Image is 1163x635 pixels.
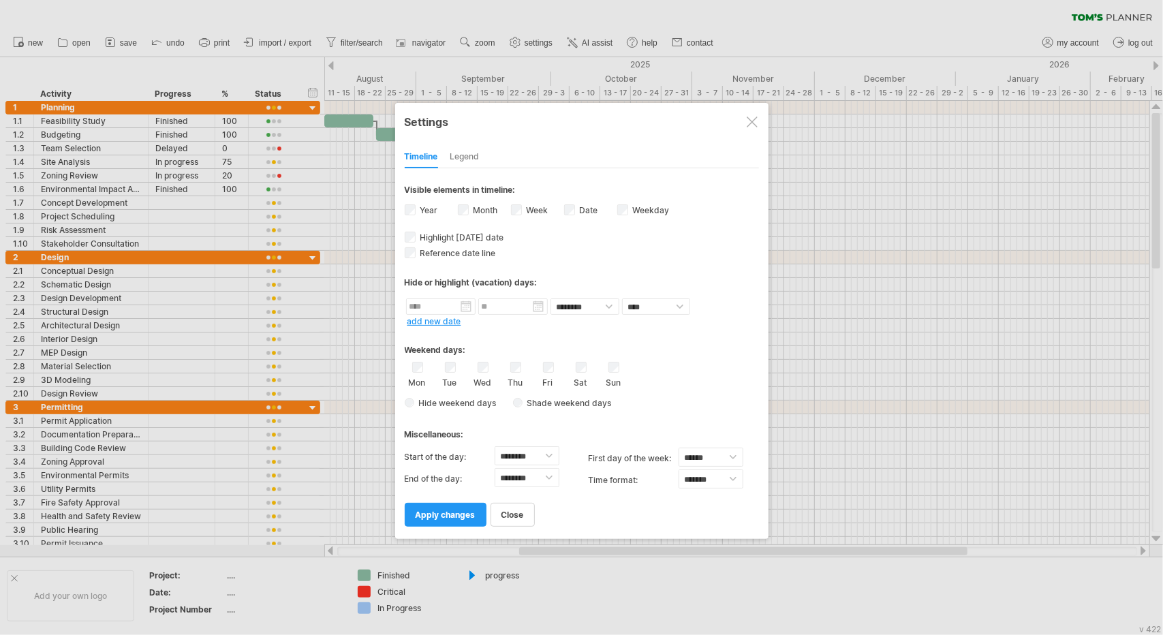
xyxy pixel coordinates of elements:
[441,375,459,388] label: Tue
[491,503,535,527] a: close
[405,416,759,443] div: Miscellaneous:
[405,109,759,134] div: Settings
[540,375,557,388] label: Fri
[407,316,461,326] a: add new date
[405,277,759,288] div: Hide or highlight (vacation) days:
[474,375,491,388] label: Wed
[523,398,612,408] span: Shade weekend days
[471,205,498,215] label: Month
[416,510,476,520] span: apply changes
[405,332,759,358] div: Weekend days:
[501,510,524,520] span: close
[405,446,495,468] label: Start of the day:
[418,232,504,243] span: Highlight [DATE] date
[524,205,548,215] label: Week
[589,469,679,491] label: Time format:
[409,375,426,388] label: Mon
[405,146,438,168] div: Timeline
[405,185,759,199] div: Visible elements in timeline:
[605,375,622,388] label: Sun
[418,248,496,258] span: Reference date line
[572,375,589,388] label: Sat
[507,375,524,388] label: Thu
[414,398,497,408] span: Hide weekend days
[589,448,679,469] label: first day of the week:
[405,503,486,527] a: apply changes
[450,146,480,168] div: Legend
[418,205,438,215] label: Year
[630,205,670,215] label: Weekday
[577,205,598,215] label: Date
[405,468,495,490] label: End of the day:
